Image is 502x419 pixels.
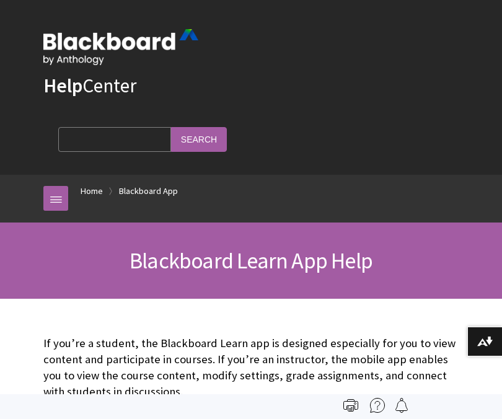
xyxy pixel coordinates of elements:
input: Search [171,127,227,151]
img: Print [343,398,358,413]
a: Home [81,183,103,199]
img: Follow this page [394,398,409,413]
a: HelpCenter [43,73,136,98]
img: More help [370,398,385,413]
a: Blackboard App [119,183,178,199]
img: Blackboard by Anthology [43,29,198,65]
span: Blackboard Learn App Help [130,247,372,275]
strong: Help [43,73,82,98]
p: If you’re a student, the Blackboard Learn app is designed especially for you to view content and ... [43,335,459,400]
